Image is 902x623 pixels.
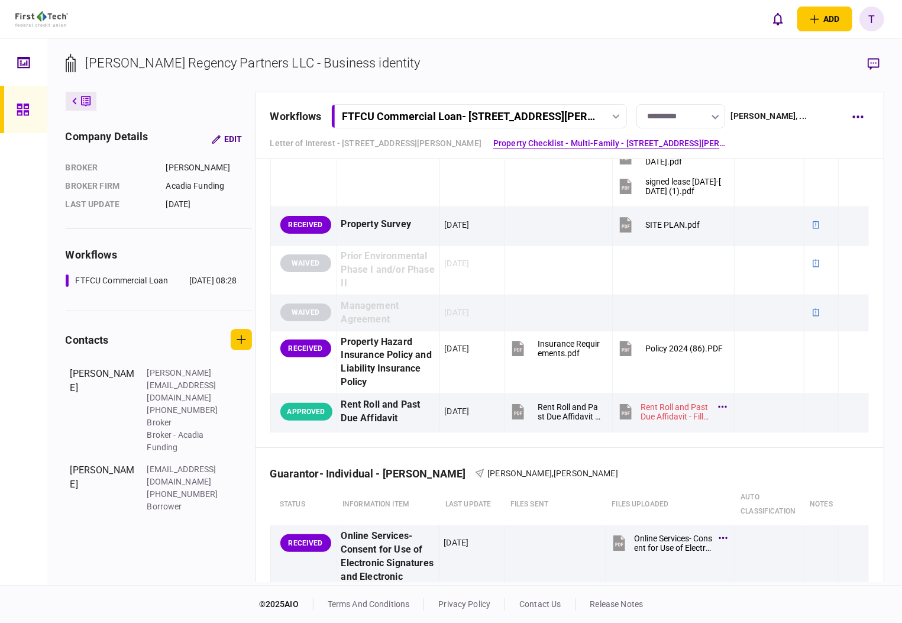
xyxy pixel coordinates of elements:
div: Broker [147,417,224,429]
div: contacts [66,332,109,348]
div: signed lease 2025-2026 (1).pdf [645,177,724,196]
div: [DATE] [444,306,469,318]
div: broker firm [66,180,154,192]
div: [PERSON_NAME] [166,162,252,174]
div: [PERSON_NAME][EMAIL_ADDRESS][DOMAIN_NAME] [147,367,224,404]
button: Rent Roll and Past Due Affidavit - Fillable.pdf [617,398,724,425]
div: last update [66,198,154,211]
div: [DATE] [444,219,469,231]
div: WAIVED [280,304,331,321]
div: SITE PLAN.pdf [645,220,700,230]
th: last update [439,484,505,525]
a: release notes [590,599,644,609]
div: Insurance Requirements.pdf [538,339,602,358]
a: contact us [519,599,561,609]
div: FTFCU Commercial Loan - [STREET_ADDRESS][PERSON_NAME] [342,110,597,122]
button: Edit [202,128,252,150]
div: APPROVED [280,403,332,421]
div: Broker [66,162,154,174]
div: Policy 2024 (86).PDF [645,344,723,353]
div: Property Survey [341,211,436,238]
div: Management Agreement [341,299,436,327]
div: Rent Roll and Past Due Affidavit [341,398,436,425]
button: Online Services- Consent for Use of Electronic Signatures and Electronic Disclosures Agreement.pdf [610,530,725,556]
div: [DATE] [444,405,469,417]
div: Online Services- Consent for Use of Electronic Signatures and Electronic Disclosures Agreement [341,530,435,611]
div: Rent Roll and Past Due Affidavit - Fillable.pdf [641,402,712,421]
span: , [552,469,554,478]
a: terms and conditions [328,599,410,609]
button: signed lease 2025-2026 (1).pdf [617,173,724,199]
div: RECEIVED [280,534,331,552]
button: open notifications list [765,7,790,31]
div: Property Hazard Insurance Policy and Liability Insurance Policy [341,335,436,390]
th: status [270,484,337,525]
div: [DATE] [444,537,468,548]
a: Letter of Interest - [STREET_ADDRESS][PERSON_NAME] [270,137,482,150]
div: Rent Roll and Past Due Affidavit - Fillable.pdf [538,402,602,421]
button: T [859,7,884,31]
div: [DATE] [166,198,252,211]
div: workflows [66,247,252,263]
div: [PERSON_NAME] [70,463,135,513]
div: Online Services- Consent for Use of Electronic Signatures and Electronic Disclosures Agreement.pdf [634,534,713,553]
div: Borrower [147,501,224,513]
div: [PERSON_NAME] [70,367,135,454]
button: FTFCU Commercial Loan- [STREET_ADDRESS][PERSON_NAME] [331,104,627,128]
div: [DATE] [444,257,469,269]
img: client company logo [15,11,68,27]
span: [PERSON_NAME] [554,469,618,478]
th: Information item [337,484,439,525]
button: Rent Roll and Past Due Affidavit - Fillable.pdf [509,398,602,425]
button: Insurance Requirements.pdf [509,335,602,362]
div: workflows [270,108,322,124]
button: open adding identity options [797,7,852,31]
a: Property Checklist - Multi-Family - [STREET_ADDRESS][PERSON_NAME] [493,137,730,150]
div: WAIVED [280,254,331,272]
div: [PERSON_NAME] , ... [731,110,807,122]
div: company details [66,128,148,150]
div: [PHONE_NUMBER] [147,404,224,417]
div: FTFCU Commercial Loan [76,275,169,287]
div: RECEIVED [280,216,331,234]
div: [PERSON_NAME] Regency Partners LLC - Business identity [86,53,421,73]
div: [EMAIL_ADDRESS][DOMAIN_NAME] [147,463,224,488]
button: Policy 2024 (86).PDF [617,335,723,362]
span: [PERSON_NAME] [487,469,552,478]
div: Prior Environmental Phase I and/or Phase II [341,250,436,290]
a: privacy policy [438,599,490,609]
div: [PHONE_NUMBER] [147,488,224,501]
div: Broker - Acadia Funding [147,429,224,454]
div: Guarantor- Individual - [PERSON_NAME] [270,467,476,480]
th: files sent [505,484,606,525]
div: [DATE] [444,343,469,354]
div: RECEIVED [280,340,331,357]
button: SITE PLAN.pdf [617,211,700,238]
th: notes [804,484,839,525]
th: Files uploaded [606,484,735,525]
th: auto classification [735,484,804,525]
div: Acadia Funding [166,180,252,192]
a: FTFCU Commercial Loan[DATE] 08:28 [66,275,237,287]
div: [DATE] 08:28 [189,275,237,287]
div: © 2025 AIO [259,598,313,611]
